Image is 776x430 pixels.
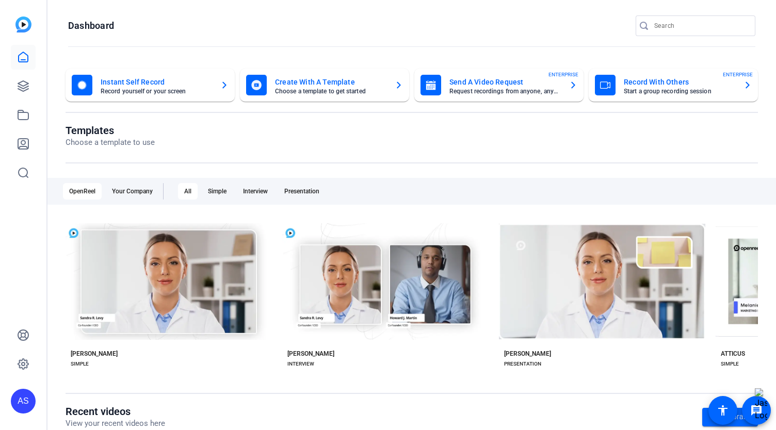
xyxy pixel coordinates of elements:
[71,350,118,358] div: [PERSON_NAME]
[101,76,212,88] mat-card-title: Instant Self Record
[106,183,159,200] div: Your Company
[287,360,314,368] div: INTERVIEW
[723,71,753,78] span: ENTERPRISE
[548,71,578,78] span: ENTERPRISE
[654,20,747,32] input: Search
[240,69,409,102] button: Create With A TemplateChoose a template to get started
[178,183,198,200] div: All
[721,360,739,368] div: SIMPLE
[66,405,165,418] h1: Recent videos
[278,183,326,200] div: Presentation
[624,76,735,88] mat-card-title: Record With Others
[624,88,735,94] mat-card-subtitle: Start a group recording session
[66,124,155,137] h1: Templates
[101,88,212,94] mat-card-subtitle: Record yourself or your screen
[68,20,114,32] h1: Dashboard
[750,404,763,417] mat-icon: message
[63,183,102,200] div: OpenReel
[275,76,386,88] mat-card-title: Create With A Template
[449,76,561,88] mat-card-title: Send A Video Request
[66,418,165,429] p: View your recent videos here
[414,69,584,102] button: Send A Video RequestRequest recordings from anyone, anywhereENTERPRISE
[589,69,758,102] button: Record With OthersStart a group recording sessionENTERPRISE
[71,360,89,368] div: SIMPLE
[66,69,235,102] button: Instant Self RecordRecord yourself or your screen
[11,389,36,414] div: AS
[449,88,561,94] mat-card-subtitle: Request recordings from anyone, anywhere
[702,408,758,426] a: Go to library
[287,350,334,358] div: [PERSON_NAME]
[717,404,729,417] mat-icon: accessibility
[504,360,541,368] div: PRESENTATION
[237,183,274,200] div: Interview
[202,183,233,200] div: Simple
[66,137,155,148] p: Choose a template to use
[721,350,745,358] div: ATTICUS
[275,88,386,94] mat-card-subtitle: Choose a template to get started
[15,16,31,32] img: blue-gradient.svg
[504,350,551,358] div: [PERSON_NAME]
